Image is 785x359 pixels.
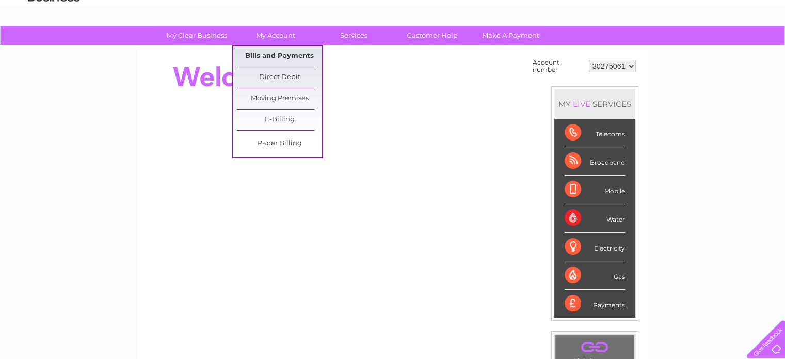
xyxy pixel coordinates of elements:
[565,290,625,318] div: Payments
[237,110,322,130] a: E-Billing
[629,44,652,52] a: Energy
[311,26,396,45] a: Services
[565,261,625,290] div: Gas
[149,6,637,50] div: Clear Business is a trading name of Verastar Limited (registered in [GEOGRAPHIC_DATA] No. 3667643...
[565,204,625,232] div: Water
[751,44,775,52] a: Log out
[565,176,625,204] div: Mobile
[233,26,318,45] a: My Account
[237,133,322,154] a: Paper Billing
[237,88,322,109] a: Moving Premises
[590,5,662,18] a: 0333 014 3131
[695,44,710,52] a: Blog
[716,44,742,52] a: Contact
[468,26,553,45] a: Make A Payment
[565,147,625,176] div: Broadband
[237,46,322,67] a: Bills and Payments
[530,56,586,76] td: Account number
[571,99,592,109] div: LIVE
[554,89,635,119] div: MY SERVICES
[565,233,625,261] div: Electricity
[603,44,623,52] a: Water
[154,26,239,45] a: My Clear Business
[558,338,632,356] a: .
[237,67,322,88] a: Direct Debit
[565,119,625,147] div: Telecoms
[390,26,475,45] a: Customer Help
[27,27,80,58] img: logo.png
[658,44,689,52] a: Telecoms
